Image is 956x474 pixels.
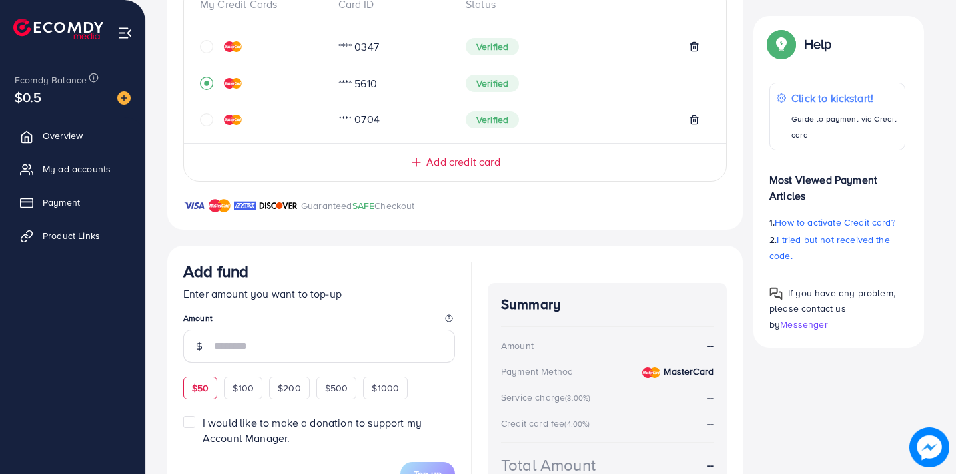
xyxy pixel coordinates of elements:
[664,365,714,378] strong: MasterCard
[224,78,242,89] img: credit
[203,415,422,445] span: I would like to make a donation to support my Account Manager.
[43,162,111,176] span: My ad accounts
[183,312,455,329] legend: Amount
[791,111,898,143] p: Guide to payment via Credit card
[775,216,895,229] span: How to activate Credit card?
[466,75,519,92] span: Verified
[192,381,209,395] span: $50
[43,129,83,142] span: Overview
[259,198,298,214] img: brand
[780,317,827,330] span: Messenger
[769,32,793,56] img: Popup guide
[769,161,905,204] p: Most Viewed Payment Articles
[200,77,213,90] svg: record circle
[642,367,660,378] img: credit
[707,390,714,405] strong: --
[234,198,256,214] img: brand
[200,113,213,126] svg: circle
[13,19,103,39] img: logo
[791,90,898,106] p: Click to kickstart!
[224,115,242,125] img: credit
[769,287,783,300] img: Popup guide
[117,91,131,105] img: image
[233,381,254,395] span: $100
[501,391,594,404] div: Service charge
[10,189,135,216] a: Payment
[209,198,231,214] img: brand
[707,416,714,431] strong: --
[352,199,375,212] span: SAFE
[564,419,590,429] small: (4.00%)
[10,156,135,182] a: My ad accounts
[183,198,205,214] img: brand
[301,198,415,214] p: Guaranteed Checkout
[804,36,832,52] p: Help
[707,457,714,473] strong: --
[183,262,248,281] h3: Add fund
[769,233,890,262] span: I tried but not received the code.
[15,87,42,107] span: $0.5
[466,111,519,128] span: Verified
[10,122,135,149] a: Overview
[426,154,500,170] span: Add credit card
[10,222,135,249] a: Product Links
[224,41,242,52] img: credit
[43,229,100,242] span: Product Links
[501,296,714,313] h4: Summary
[501,365,573,378] div: Payment Method
[769,232,905,264] p: 2.
[909,427,949,467] img: image
[15,73,87,87] span: Ecomdy Balance
[200,40,213,53] svg: circle
[466,38,519,55] span: Verified
[278,381,301,395] span: $200
[769,286,895,330] span: If you have any problem, please contact us by
[769,214,905,230] p: 1.
[565,393,590,403] small: (3.00%)
[117,25,133,41] img: menu
[501,339,534,352] div: Amount
[372,381,399,395] span: $1000
[707,338,714,353] strong: --
[43,196,80,209] span: Payment
[501,417,594,430] div: Credit card fee
[183,286,455,302] p: Enter amount you want to top-up
[325,381,348,395] span: $500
